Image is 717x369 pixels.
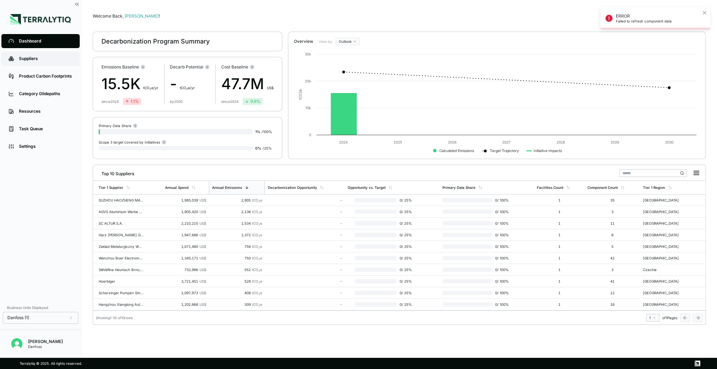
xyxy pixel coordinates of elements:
[643,198,688,202] div: [GEOGRAPHIC_DATA]
[537,302,582,307] div: 1
[396,302,415,307] span: 0 / 25 %
[587,198,637,202] div: 35
[165,291,206,295] div: 1,097,973
[643,233,688,237] div: [GEOGRAPHIC_DATA]
[258,269,260,272] sub: 2
[19,91,73,97] div: Category Glidepaths
[643,268,688,272] div: Czechia
[492,279,510,283] span: 0 / 100 %
[199,244,206,249] span: US$
[587,185,618,190] div: Component Count
[396,268,415,272] span: 0 / 25 %
[170,64,210,70] div: Decarb Potential
[199,198,206,202] span: US$
[268,198,342,202] div: -
[396,221,415,225] span: 0 / 25 %
[255,146,261,150] span: 0 %
[165,279,206,283] div: 3,721,451
[125,99,139,104] div: 1.1 %
[396,279,415,283] span: 0 / 25 %
[165,221,206,225] div: 2,210,215
[662,316,677,320] span: of 1 Pages
[268,256,342,260] div: -
[267,86,274,90] span: US$
[199,221,206,225] span: US$
[643,279,688,283] div: [GEOGRAPHIC_DATA]
[19,144,73,149] div: Settings
[255,130,260,134] span: 1 %
[180,86,195,90] span: t CO e/yr
[442,185,475,190] div: Primary Data Share
[199,291,206,295] span: US$
[258,200,260,203] sub: 2
[199,256,206,260] span: US$
[268,268,342,272] div: -
[3,303,78,312] div: Business Units Displayed
[268,279,342,283] div: -
[101,99,119,104] div: since 2024
[702,10,707,15] button: close
[587,256,637,260] div: 42
[252,198,262,202] span: tCO e
[396,256,415,260] span: 0 / 25 %
[99,123,138,128] div: Primary Data Share
[649,316,656,320] div: 1
[10,14,71,25] img: Logo
[28,339,63,344] div: [PERSON_NAME]
[268,233,342,237] div: -
[537,233,582,237] div: 1
[19,38,73,44] div: Dashboard
[99,210,144,214] div: AGVS Aluminium Werke GmbH
[258,223,260,226] sub: 2
[298,91,302,93] tspan: 2
[587,279,637,283] div: 41
[212,279,262,283] div: 528
[258,292,260,296] sub: 2
[245,99,261,104] div: 9.6 %
[7,315,29,321] span: Danfoss (1)
[252,279,262,283] span: tCO e
[199,279,206,283] span: US$
[537,210,582,214] div: 1
[643,302,688,307] div: [GEOGRAPHIC_DATA]
[268,291,342,295] div: -
[396,210,415,214] span: 0 / 25 %
[537,279,582,283] div: 1
[19,126,73,132] div: Task Queue
[99,139,166,145] div: Scope 3 target covered by Initiatives
[186,87,188,91] sub: 2
[101,37,210,46] div: Decarbonization Program Summary
[643,256,688,260] div: [GEOGRAPHIC_DATA]
[99,221,144,225] div: SC ALTUR S.A.
[212,185,242,190] div: Annual Emissions
[199,233,206,237] span: US$
[294,39,313,44] div: Overview
[11,338,22,349] img: Pratiksha Kulkarni
[212,198,262,202] div: 2,905
[268,221,342,225] div: -
[305,106,311,110] text: 10k
[348,185,386,190] div: Opportunity vs. Target
[19,56,73,61] div: Suppliers
[492,291,510,295] span: 0 / 100 %
[212,302,262,307] div: 309
[165,256,206,260] div: 1,345,171
[396,233,415,237] span: 0 / 25 %
[212,210,262,214] div: 2,136
[101,73,158,95] div: 15.5K
[492,256,510,260] span: 0 / 100 %
[665,140,673,144] text: 2030
[339,140,348,144] text: 2024
[165,268,206,272] div: 732,966
[252,291,262,295] span: tCO e
[490,149,519,153] text: Target Trajectory
[396,198,415,202] span: 0 / 25 %
[394,140,402,144] text: 2025
[165,210,206,214] div: 1,905,420
[492,268,510,272] span: 0 / 100 %
[533,149,561,153] text: Initiative Impacts
[643,185,665,190] div: Tier 1 Region
[252,221,262,225] span: tCO e
[537,185,563,190] div: Facilities Count
[492,233,510,237] span: 0 / 100 %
